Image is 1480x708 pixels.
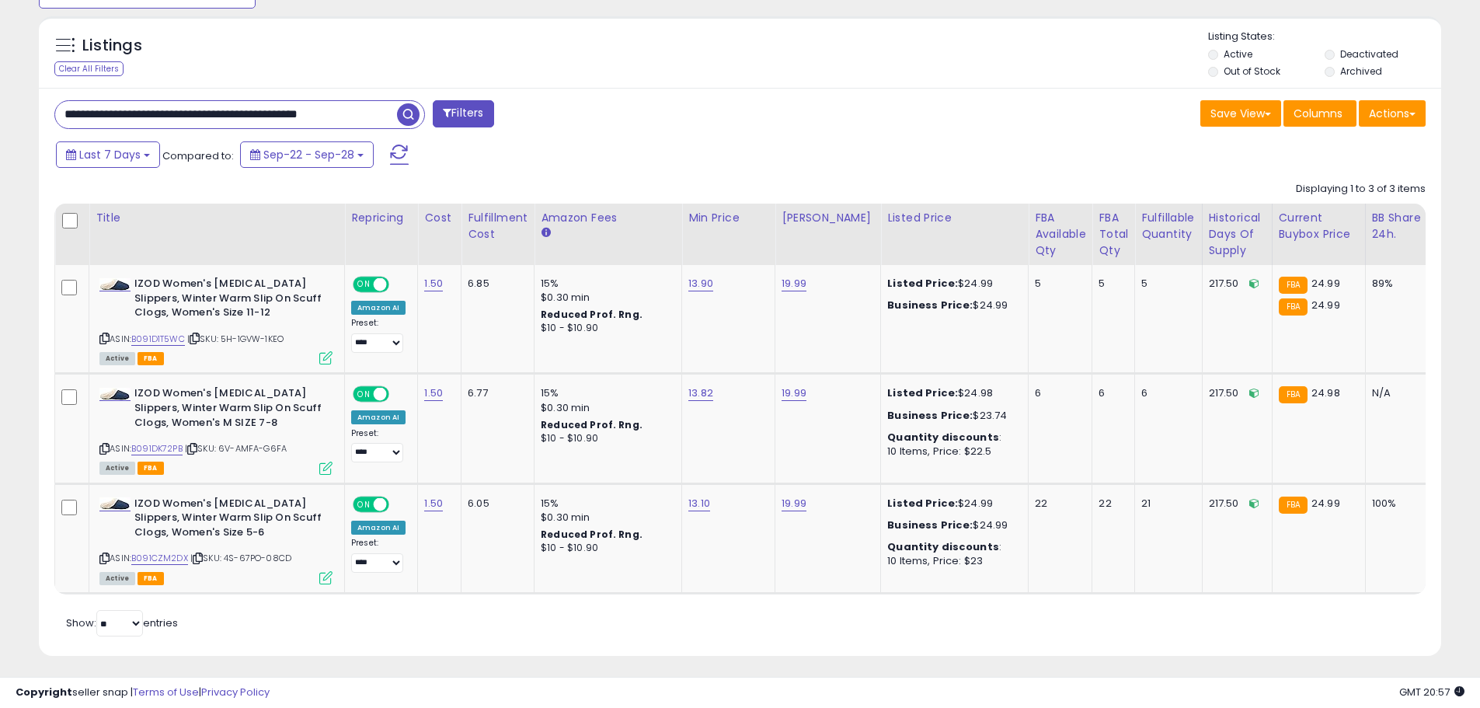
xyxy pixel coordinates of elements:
div: $24.99 [887,518,1016,532]
div: 10 Items, Price: $23 [887,554,1016,568]
div: Amazon AI [351,301,406,315]
div: $10 - $10.90 [541,322,670,335]
div: 6 [1141,386,1189,400]
div: 5 [1141,277,1189,291]
a: Privacy Policy [201,685,270,699]
div: Title [96,210,338,226]
div: $24.99 [887,497,1016,511]
button: Actions [1359,100,1426,127]
label: Active [1224,47,1252,61]
div: 217.50 [1209,497,1260,511]
div: ASIN: [99,497,333,583]
div: Preset: [351,318,406,353]
span: OFF [387,497,412,511]
small: FBA [1279,497,1308,514]
div: 22 [1035,497,1080,511]
b: Reduced Prof. Rng. [541,528,642,541]
div: Repricing [351,210,411,226]
div: 6 [1035,386,1080,400]
div: 89% [1372,277,1423,291]
div: $24.99 [887,277,1016,291]
p: Listing States: [1208,30,1441,44]
b: Reduced Prof. Rng. [541,418,642,431]
b: Reduced Prof. Rng. [541,308,642,321]
small: FBA [1279,277,1308,294]
small: Amazon Fees. [541,226,550,240]
div: Amazon Fees [541,210,675,226]
div: ASIN: [99,277,333,363]
span: ON [354,388,374,401]
div: 100% [1372,497,1423,511]
div: Fulfillment Cost [468,210,528,242]
div: Clear All Filters [54,61,124,76]
b: IZOD Women's [MEDICAL_DATA] Slippers, Winter Warm Slip On Scuff Clogs, Women's Size 5-6 [134,497,323,544]
div: Amazon AI [351,521,406,535]
div: 5 [1035,277,1080,291]
div: 22 [1099,497,1123,511]
span: FBA [138,352,164,365]
h5: Listings [82,35,142,57]
label: Deactivated [1340,47,1398,61]
span: | SKU: 5H-1GVW-1KEO [187,333,284,345]
div: Fulfillable Quantity [1141,210,1195,242]
div: $10 - $10.90 [541,432,670,445]
div: 15% [541,277,670,291]
div: Amazon AI [351,410,406,424]
span: Show: entries [66,616,178,630]
div: $10 - $10.90 [541,542,670,555]
span: ON [354,278,374,291]
span: 24.98 [1311,385,1340,400]
strong: Copyright [16,685,72,699]
div: $0.30 min [541,291,670,305]
b: IZOD Women's [MEDICAL_DATA] Slippers, Winter Warm Slip On Scuff Clogs, Women's M SIZE 7-8 [134,386,323,434]
span: 2025-10-6 20:57 GMT [1399,685,1464,699]
span: | SKU: 4S-67PO-08CD [190,552,291,564]
button: Columns [1283,100,1356,127]
span: Columns [1294,106,1342,121]
a: B091CZM2DX [131,552,188,565]
a: 1.50 [424,496,443,511]
div: Preset: [351,428,406,463]
span: Sep-22 - Sep-28 [263,147,354,162]
div: Min Price [688,210,768,226]
a: 19.99 [782,385,806,401]
span: OFF [387,278,412,291]
div: Historical Days Of Supply [1209,210,1266,259]
span: 24.99 [1311,496,1340,511]
b: Listed Price: [887,385,958,400]
span: 24.99 [1311,298,1340,312]
div: BB Share 24h. [1372,210,1429,242]
b: Listed Price: [887,276,958,291]
div: FBA Total Qty [1099,210,1128,259]
div: 217.50 [1209,277,1260,291]
div: : [887,431,1016,445]
div: 15% [541,386,670,400]
div: 15% [541,497,670,511]
a: B091D1T5WC [131,333,185,346]
span: OFF [387,388,412,401]
b: Business Price: [887,518,973,532]
b: Quantity discounts [887,539,999,554]
span: | SKU: 6V-AMFA-G6FA [185,442,287,455]
label: Archived [1340,65,1382,78]
div: $0.30 min [541,401,670,415]
button: Sep-22 - Sep-28 [240,141,374,168]
b: Business Price: [887,298,973,312]
span: 24.99 [1311,276,1340,291]
div: FBA Available Qty [1035,210,1085,259]
a: 19.99 [782,496,806,511]
b: Quantity discounts [887,430,999,445]
button: Filters [433,100,493,127]
div: 6.85 [468,277,522,291]
span: All listings currently available for purchase on Amazon [99,352,135,365]
div: $24.98 [887,386,1016,400]
div: Displaying 1 to 3 of 3 items [1296,182,1426,197]
button: Save View [1200,100,1281,127]
div: N/A [1372,386,1423,400]
a: 13.82 [688,385,713,401]
button: Last 7 Days [56,141,160,168]
div: [PERSON_NAME] [782,210,874,226]
div: 6.05 [468,497,522,511]
div: Preset: [351,538,406,573]
span: FBA [138,462,164,475]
